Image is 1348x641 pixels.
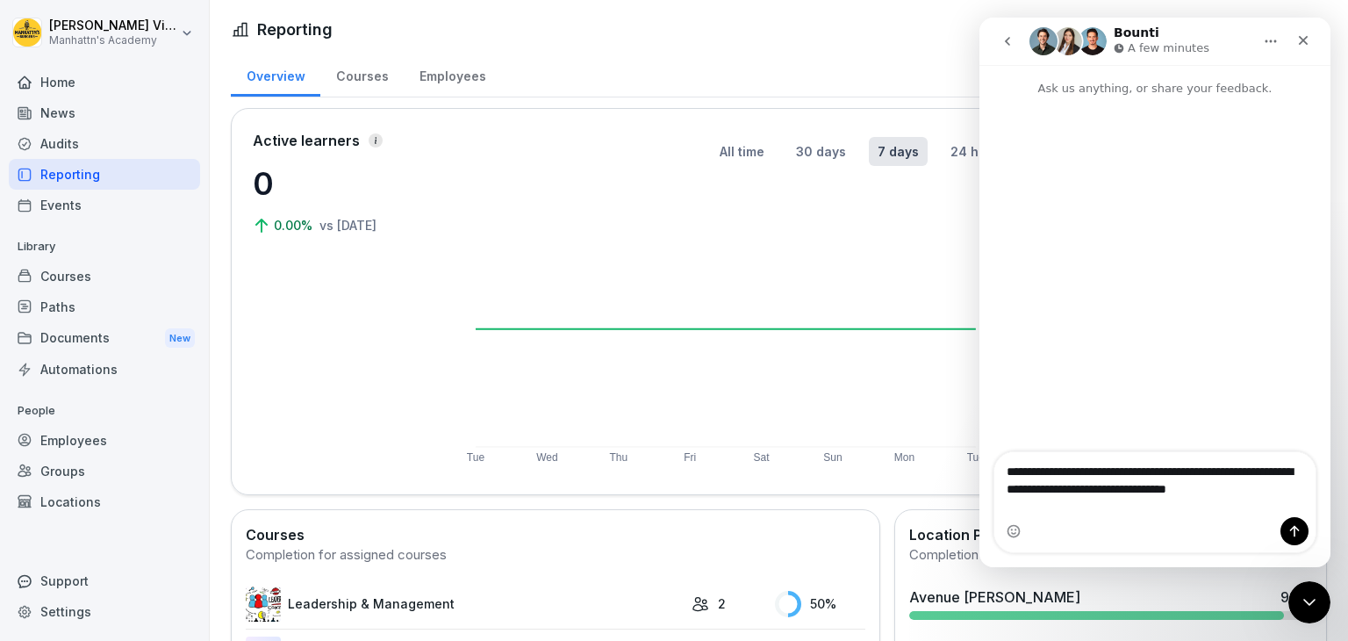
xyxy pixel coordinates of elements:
[718,594,726,613] p: 2
[942,137,1015,166] button: 24 hours
[253,160,428,207] p: 0
[909,524,1312,545] h2: Location Progress
[909,587,1080,608] div: Avenue [PERSON_NAME]
[9,322,200,355] div: Documents
[9,397,200,425] p: People
[1280,587,1312,608] div: 93 %
[979,18,1330,567] iframe: Intercom live chat
[246,545,865,565] div: Completion for assigned courses
[246,587,281,622] img: m5os3g31qv4yrwr27cnhnia0.png
[9,322,200,355] a: DocumentsNew
[246,587,683,622] a: Leadership & Management
[9,190,200,220] a: Events
[894,451,914,464] text: Mon
[246,524,865,545] h2: Courses
[9,565,200,596] div: Support
[967,451,986,464] text: Tue
[467,451,485,464] text: Tue
[9,128,200,159] a: Audits
[787,137,855,166] button: 30 days
[9,486,200,517] a: Locations
[9,261,200,292] a: Courses
[1288,581,1330,623] iframe: Intercom live chat
[9,97,200,128] a: News
[320,52,404,97] a: Courses
[49,34,177,47] p: Manhattn's Academy
[869,137,928,166] button: 7 days
[165,328,195,349] div: New
[775,591,865,617] div: 50 %
[253,130,360,151] p: Active learners
[902,580,1319,627] a: Avenue [PERSON_NAME]93%
[536,451,557,464] text: Wed
[610,451,628,464] text: Thu
[231,52,320,97] a: Overview
[257,18,333,41] h1: Reporting
[685,451,697,464] text: Fri
[9,292,200,322] a: Paths
[9,425,200,456] a: Employees
[404,52,501,97] a: Employees
[9,354,200,385] a: Automations
[909,545,1312,565] div: Completion of all assigned courses per location
[9,456,200,486] a: Groups
[274,216,316,234] p: 0.00%
[711,137,773,166] button: All time
[49,18,177,33] p: [PERSON_NAME] Vierse
[9,596,200,627] a: Settings
[824,451,842,464] text: Sun
[9,233,200,261] p: Library
[9,159,200,190] a: Reporting
[319,216,376,234] p: vs [DATE]
[9,67,200,97] a: Home
[754,451,771,464] text: Sat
